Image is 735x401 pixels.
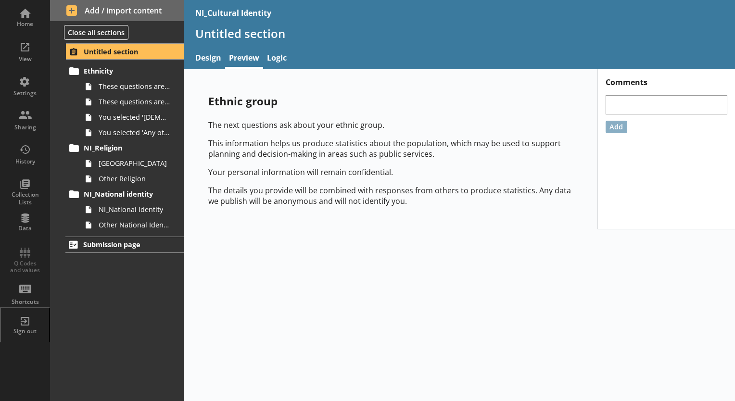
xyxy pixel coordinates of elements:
a: These questions are about your ethnic group, 2 of 2. [81,94,184,110]
p: Ethnic group [208,94,572,109]
span: You selected 'Any other ethnic group'. [99,128,171,137]
a: You selected '[DEMOGRAPHIC_DATA]'. [81,110,184,125]
li: NI_Religion[GEOGRAPHIC_DATA]Other Religion [70,140,184,187]
a: NI_National Identity [81,202,184,217]
a: Logic [263,49,291,69]
a: These questions are about your ethnic group,1 of 2. [81,79,184,94]
span: These questions are about your ethnic group, 2 of 2. [99,97,171,106]
a: You selected 'Any other ethnic group'. [81,125,184,140]
span: Untitled section [84,47,167,56]
span: Add / import content [66,5,168,16]
a: Preview [225,49,263,69]
h1: Untitled section [195,26,723,41]
li: NI_National identityNI_National IdentityOther National Identity [70,187,184,233]
div: NI_Cultural Identity [195,8,271,18]
div: View [8,55,42,63]
span: You selected '[DEMOGRAPHIC_DATA]'. [99,113,171,122]
span: Ethnicity [84,66,167,75]
div: Home [8,20,42,28]
div: Sign out [8,327,42,335]
a: NI_Religion [66,140,184,156]
span: Other National Identity [99,220,171,229]
a: Submission page [65,237,184,253]
p: Your personal information will remain confidential. [208,167,572,177]
a: Untitled section [66,43,184,60]
a: NI_National identity [66,187,184,202]
button: Close all sections [64,25,128,40]
a: Design [191,49,225,69]
li: EthnicityThese questions are about your ethnic group,1 of 2.These questions are about your ethnic... [70,63,184,140]
a: Other National Identity [81,217,184,233]
div: Collection Lists [8,191,42,206]
span: These questions are about your ethnic group,1 of 2. [99,82,171,91]
div: Shortcuts [8,298,42,306]
div: Data [8,225,42,232]
div: Sharing [8,124,42,131]
span: NI_Religion [84,143,167,152]
a: Ethnicity [66,63,184,79]
li: Untitled sectionEthnicityThese questions are about your ethnic group,1 of 2.These questions are a... [50,43,184,232]
span: NI_National Identity [99,205,171,214]
div: Settings [8,89,42,97]
p: The details you provide will be combined with responses from others to produce statistics. Any da... [208,185,572,206]
span: Submission page [83,240,167,249]
div: History [8,158,42,165]
p: The next questions ask about your ethnic group. [208,120,572,130]
span: Other Religion [99,174,171,183]
p: This information helps us produce statistics about the population, which may be used to support p... [208,138,572,159]
a: Other Religion [81,171,184,187]
a: [GEOGRAPHIC_DATA] [81,156,184,171]
span: [GEOGRAPHIC_DATA] [99,159,171,168]
span: NI_National identity [84,189,167,199]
